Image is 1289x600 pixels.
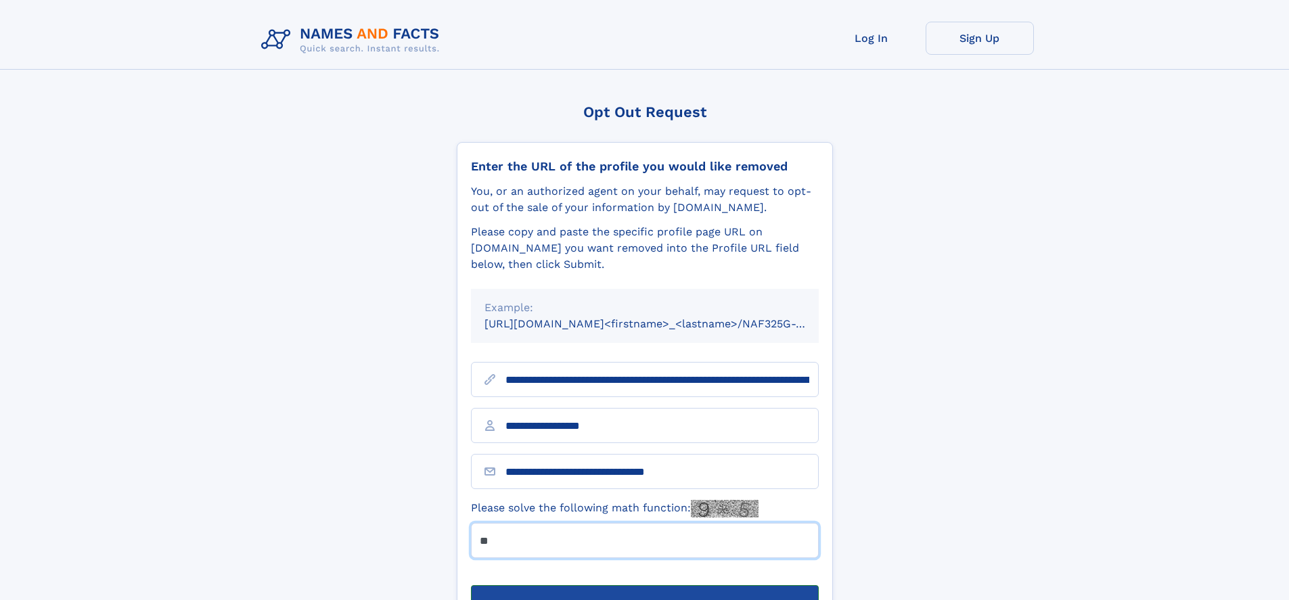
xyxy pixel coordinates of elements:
[484,317,844,330] small: [URL][DOMAIN_NAME]<firstname>_<lastname>/NAF325G-xxxxxxxx
[471,500,759,517] label: Please solve the following math function:
[471,224,819,273] div: Please copy and paste the specific profile page URL on [DOMAIN_NAME] you want removed into the Pr...
[471,159,819,174] div: Enter the URL of the profile you would like removed
[256,22,451,58] img: Logo Names and Facts
[484,300,805,316] div: Example:
[817,22,926,55] a: Log In
[471,183,819,216] div: You, or an authorized agent on your behalf, may request to opt-out of the sale of your informatio...
[457,103,833,120] div: Opt Out Request
[926,22,1034,55] a: Sign Up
